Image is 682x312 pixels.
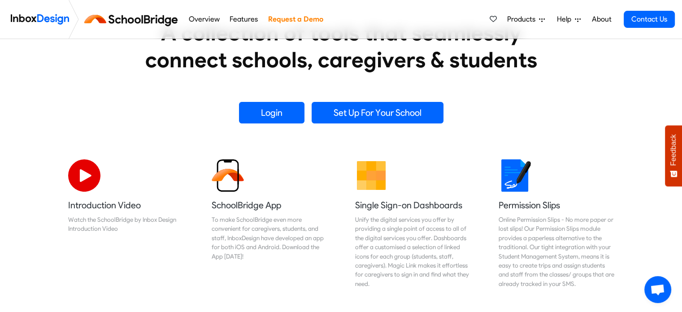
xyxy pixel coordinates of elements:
a: SchoolBridge App To make SchoolBridge even more convenient for caregivers, students, and staff, I... [204,152,334,295]
a: Login [239,102,304,123]
span: Products [507,14,539,25]
span: Feedback [669,134,678,166]
h5: Permission Slips [499,199,614,211]
img: 2022_07_11_icon_video_playback.svg [68,159,100,192]
a: Products [504,10,548,28]
img: 2022_01_13_icon_sb_app.svg [212,159,244,192]
img: 2022_01_13_icon_grid.svg [355,159,387,192]
a: Request a Demo [265,10,326,28]
a: Permission Slips Online Permission Slips - No more paper or lost slips! ​Our Permission Slips mod... [491,152,621,295]
span: Help [557,14,575,25]
a: Contact Us [624,11,675,28]
a: Overview [186,10,222,28]
a: Features [227,10,261,28]
img: 2022_01_18_icon_signature.svg [499,159,531,192]
h5: Single Sign-on Dashboards [355,199,471,211]
a: About [589,10,614,28]
h5: SchoolBridge App [212,199,327,211]
a: Open chat [644,276,671,303]
a: Help [553,10,584,28]
div: Online Permission Slips - No more paper or lost slips! ​Our Permission Slips module provides a pa... [499,215,614,288]
a: Set Up For Your School [312,102,443,123]
div: Watch the SchoolBridge by Inbox Design Introduction Video [68,215,184,233]
button: Feedback - Show survey [665,125,682,186]
h5: Introduction Video [68,199,184,211]
a: Introduction Video Watch the SchoolBridge by Inbox Design Introduction Video [61,152,191,295]
div: Unify the digital services you offer by providing a single point of access to all of the digital ... [355,215,471,288]
a: Single Sign-on Dashboards Unify the digital services you offer by providing a single point of acc... [348,152,478,295]
heading: A collection of tools that seamlessly connect schools, caregivers & students [128,19,554,73]
img: schoolbridge logo [83,9,183,30]
div: To make SchoolBridge even more convenient for caregivers, students, and staff, InboxDesign have d... [212,215,327,261]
